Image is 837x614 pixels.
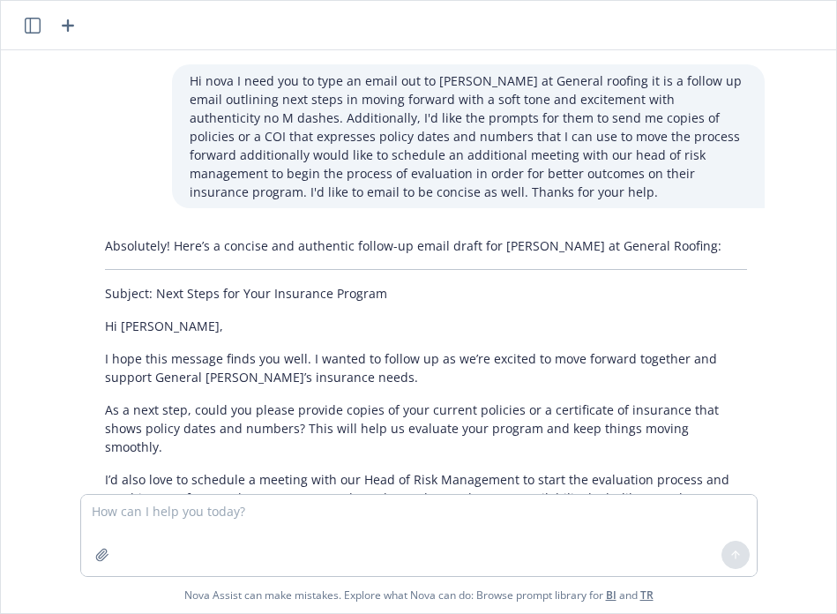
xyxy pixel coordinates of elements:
p: I’d also love to schedule a meeting with our Head of Risk Management to start the evaluation proc... [105,470,747,526]
a: BI [606,588,617,603]
p: Hi [PERSON_NAME], [105,317,747,335]
p: Absolutely! Here’s a concise and authentic follow-up email draft for [PERSON_NAME] at General Roo... [105,236,747,255]
span: Nova Assist can make mistakes. Explore what Nova can do: Browse prompt library for and [184,577,654,613]
p: As a next step, could you please provide copies of your current policies or a certificate of insu... [105,401,747,456]
p: Hi nova I need you to type an email out to [PERSON_NAME] at General roofing it is a follow up ema... [190,71,747,201]
p: I hope this message finds you well. I wanted to follow up as we’re excited to move forward togeth... [105,349,747,386]
a: TR [640,588,654,603]
p: Subject: Next Steps for Your Insurance Program [105,284,747,303]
